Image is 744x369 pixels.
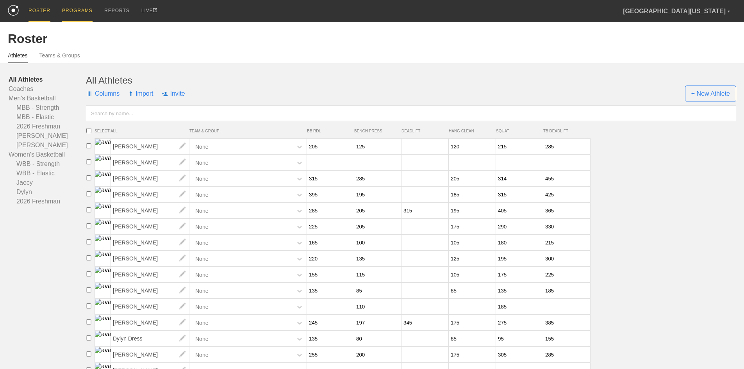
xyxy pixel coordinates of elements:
span: Dylyn Dress [111,331,189,346]
input: Search by name... [86,105,736,121]
a: [PERSON_NAME] [9,141,86,150]
img: logo [8,5,19,16]
img: edit.png [175,203,190,218]
span: DEADLIFT [401,129,445,133]
img: edit.png [175,187,190,202]
a: [PERSON_NAME] [111,159,189,166]
span: SQUAT [496,129,539,133]
iframe: Chat Widget [705,332,744,369]
a: 2026 Freshman [9,122,86,131]
span: [PERSON_NAME] [111,171,189,186]
a: WBB - Strength [9,159,86,169]
span: + New Athlete [685,86,736,102]
a: WBB - Elastic [9,169,86,178]
img: edit.png [175,267,190,282]
img: edit.png [175,347,190,362]
a: MBB - Strength [9,103,86,112]
a: Dylyn [9,187,86,197]
span: [PERSON_NAME] [111,347,189,362]
div: None [195,139,208,154]
span: [PERSON_NAME] [111,299,189,314]
span: [PERSON_NAME] [111,139,189,154]
span: [PERSON_NAME] [111,187,189,202]
span: [PERSON_NAME] [111,155,189,170]
a: [PERSON_NAME] [111,143,189,150]
span: [PERSON_NAME] [111,283,189,298]
img: edit.png [175,139,190,154]
img: edit.png [175,283,190,298]
img: edit.png [175,331,190,346]
a: [PERSON_NAME] [111,303,189,310]
div: None [195,299,208,314]
div: None [195,251,208,266]
a: [PERSON_NAME] [9,131,86,141]
div: None [195,155,208,170]
span: SELECT ALL [95,129,189,133]
div: None [195,283,208,298]
span: Import [128,82,153,105]
span: TB DEADLIFT [543,129,587,133]
div: ▼ [727,9,730,15]
div: None [195,332,208,346]
a: Men's Basketball [9,94,86,103]
div: None [195,187,208,202]
span: BENCH PRESS [354,129,398,133]
img: edit.png [175,171,190,186]
img: edit.png [175,235,190,250]
img: edit.png [175,219,190,234]
span: BB RDL [307,129,350,133]
span: HANG CLEAN [449,129,492,133]
a: [PERSON_NAME] [111,207,189,214]
a: [PERSON_NAME] [111,239,189,246]
a: [PERSON_NAME] [111,351,189,358]
a: Coaches [9,84,86,94]
img: edit.png [175,155,190,170]
div: None [195,267,208,282]
a: Athletes [8,52,28,63]
span: Invite [162,82,185,105]
span: TEAM & GROUP [189,129,307,133]
a: Teams & Groups [39,52,80,62]
a: 2026 Freshman [9,197,86,206]
img: edit.png [175,315,190,330]
a: Dylyn Dress [111,335,189,342]
a: [PERSON_NAME] [111,255,189,262]
div: None [195,235,208,250]
div: None [195,219,208,234]
span: [PERSON_NAME] [111,251,189,266]
a: [PERSON_NAME] [111,191,189,198]
img: edit.png [175,299,190,314]
span: [PERSON_NAME] [111,235,189,250]
div: Roster [8,32,736,46]
a: All Athletes [9,75,86,84]
a: [PERSON_NAME] [111,319,189,326]
span: [PERSON_NAME] [111,315,189,330]
a: Women's Basketball [9,150,86,159]
span: [PERSON_NAME] [111,203,189,218]
a: [PERSON_NAME] [111,287,189,294]
span: Columns [86,82,120,105]
div: None [195,171,208,186]
span: [PERSON_NAME] [111,219,189,234]
img: edit.png [175,251,190,266]
div: None [195,203,208,218]
div: None [195,316,208,330]
span: [PERSON_NAME] [111,267,189,282]
a: [PERSON_NAME] [111,271,189,278]
a: [PERSON_NAME] [111,175,189,182]
div: All Athletes [86,75,736,86]
a: Jaecy [9,178,86,187]
div: None [195,348,208,362]
a: [PERSON_NAME] [111,223,189,230]
a: MBB - Elastic [9,112,86,122]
